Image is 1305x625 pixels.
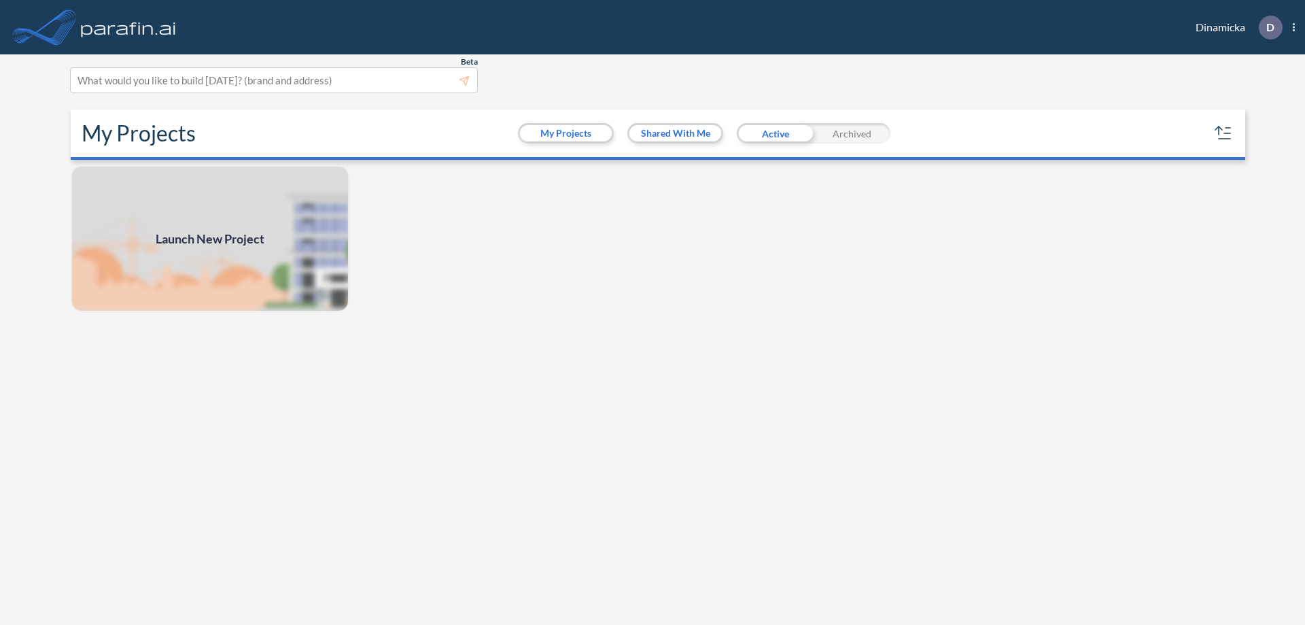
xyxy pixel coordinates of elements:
[1266,21,1274,33] p: D
[814,123,890,143] div: Archived
[461,56,478,67] span: Beta
[71,165,349,312] a: Launch New Project
[1175,16,1295,39] div: Dinamicka
[78,14,179,41] img: logo
[629,125,721,141] button: Shared With Me
[82,120,196,146] h2: My Projects
[1213,122,1234,144] button: sort
[737,123,814,143] div: Active
[520,125,612,141] button: My Projects
[71,165,349,312] img: add
[156,230,264,248] span: Launch New Project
